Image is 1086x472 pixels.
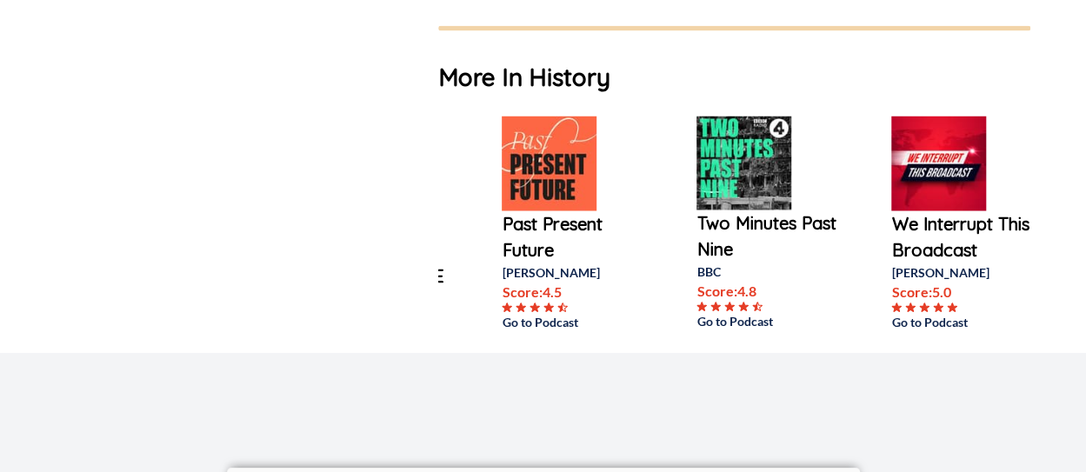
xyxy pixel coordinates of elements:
[891,116,986,210] img: We Interrupt This Broadcast
[891,281,1030,302] p: Score: 5.0
[502,263,641,281] p: [PERSON_NAME]
[696,280,836,301] p: Score: 4.8
[891,210,1030,263] a: We Interrupt This Broadcast
[696,311,836,329] a: Go to Podcast
[502,210,641,263] a: Past Present Future
[891,312,1030,330] a: Go to Podcast
[502,116,596,210] img: Past Present Future
[891,263,1030,281] p: [PERSON_NAME]
[502,312,641,330] a: Go to Podcast
[438,58,1030,95] h1: More In History
[502,281,641,302] p: Score: 4.5
[696,262,836,280] p: BBC
[696,116,791,209] img: Two Minutes Past Nine
[696,209,836,262] a: Two Minutes Past Nine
